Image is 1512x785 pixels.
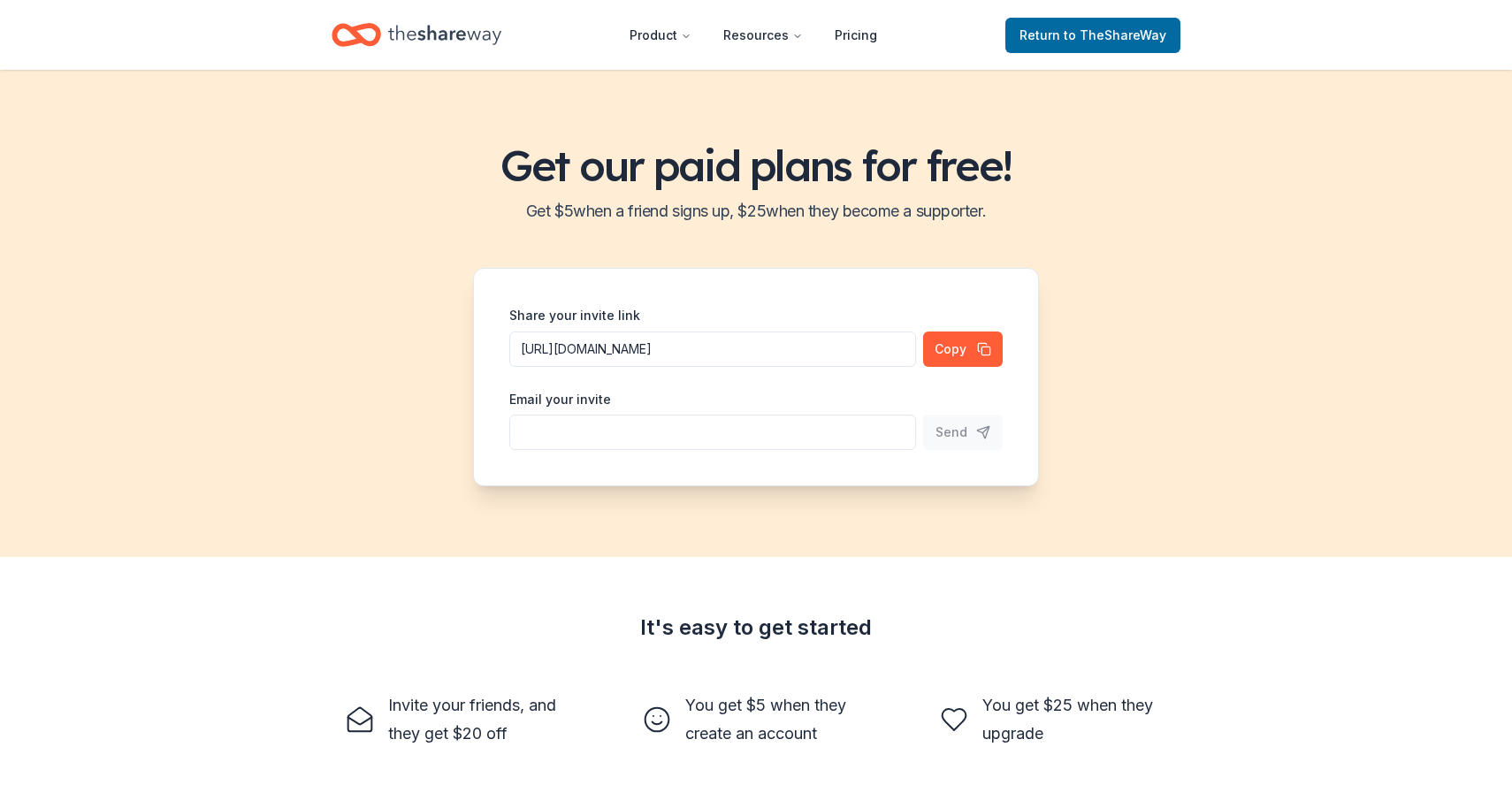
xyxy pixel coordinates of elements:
[332,614,1180,642] div: It's easy to get started
[709,18,817,53] button: Resources
[21,197,1491,225] h2: Get $ 5 when a friend signs up, $ 25 when they become a supporter.
[685,691,869,748] div: You get $5 when they create an account
[1005,18,1180,53] a: Returnto TheShareWay
[21,141,1491,190] h1: Get our paid plans for free!
[388,691,572,748] div: Invite your friends, and they get $20 off
[1019,25,1166,46] span: Return
[1064,27,1166,42] span: to TheShareWay
[615,18,706,53] button: Product
[982,691,1166,748] div: You get $25 when they upgrade
[509,307,640,324] label: Share your invite link
[509,391,611,408] label: Email your invite
[923,332,1003,367] button: Copy
[332,14,501,56] a: Home
[821,18,891,53] a: Pricing
[615,14,891,56] nav: Main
